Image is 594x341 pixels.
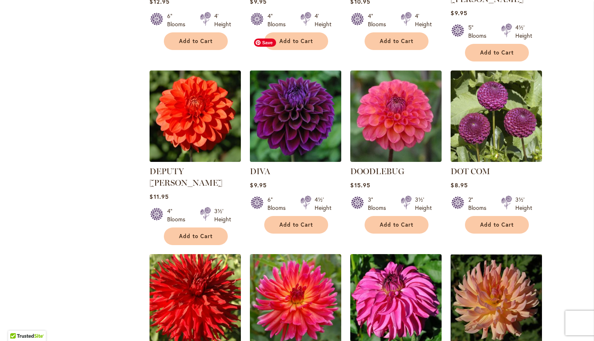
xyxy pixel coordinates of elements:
[164,227,228,245] button: Add to Cart
[6,312,29,335] iframe: Launch Accessibility Center
[150,156,241,164] a: DEPUTY BOB
[264,32,328,50] button: Add to Cart
[451,181,467,189] span: $8.95
[315,12,331,28] div: 4' Height
[214,12,231,28] div: 4' Height
[350,70,442,162] img: DOODLEBUG
[264,216,328,234] button: Add to Cart
[350,166,404,176] a: DOODLEBUG
[380,221,413,228] span: Add to Cart
[465,44,529,61] button: Add to Cart
[515,23,532,40] div: 4½' Height
[350,181,370,189] span: $15.95
[279,221,313,228] span: Add to Cart
[164,32,228,50] button: Add to Cart
[150,70,241,162] img: DEPUTY BOB
[415,12,432,28] div: 4' Height
[451,156,542,164] a: DOT COM
[451,9,467,17] span: $9.95
[468,196,491,212] div: 2" Blooms
[254,39,276,47] span: Save
[248,68,344,164] img: Diva
[214,207,231,223] div: 3½' Height
[468,23,491,40] div: 5" Blooms
[250,181,266,189] span: $9.95
[167,207,190,223] div: 4" Blooms
[250,156,341,164] a: Diva
[167,12,190,28] div: 6" Blooms
[179,38,213,45] span: Add to Cart
[465,216,529,234] button: Add to Cart
[515,196,532,212] div: 3½' Height
[279,38,313,45] span: Add to Cart
[451,70,542,162] img: DOT COM
[350,156,442,164] a: DOODLEBUG
[315,196,331,212] div: 4½' Height
[150,166,222,188] a: DEPUTY [PERSON_NAME]
[380,38,413,45] span: Add to Cart
[415,196,432,212] div: 3½' Height
[480,49,514,56] span: Add to Cart
[365,32,428,50] button: Add to Cart
[179,233,213,240] span: Add to Cart
[268,12,290,28] div: 4" Blooms
[451,166,490,176] a: DOT COM
[480,221,514,228] span: Add to Cart
[150,193,168,200] span: $11.95
[268,196,290,212] div: 6" Blooms
[250,166,270,176] a: DIVA
[368,12,391,28] div: 4" Blooms
[365,216,428,234] button: Add to Cart
[368,196,391,212] div: 3" Blooms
